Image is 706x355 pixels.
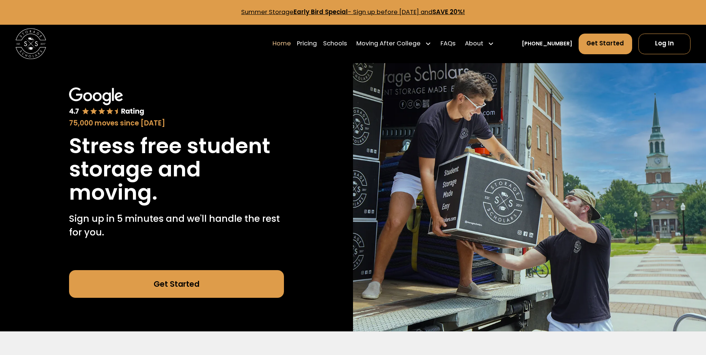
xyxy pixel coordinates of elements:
h1: Stress free student storage and moving. [69,134,284,204]
div: 75,000 moves since [DATE] [69,118,284,128]
a: Pricing [297,33,317,55]
p: Sign up in 5 minutes and we'll handle the rest for you. [69,212,284,239]
a: Home [273,33,291,55]
a: FAQs [441,33,456,55]
img: Storage Scholars main logo [16,28,46,59]
a: Get Started [69,270,284,298]
div: About [465,39,483,48]
a: Schools [323,33,347,55]
a: Log In [638,34,691,54]
img: Google 4.7 star rating [69,87,144,116]
a: [PHONE_NUMBER] [522,40,572,48]
a: Summer StorageEarly Bird Special- Sign up before [DATE] andSAVE 20%! [241,8,465,16]
strong: Early Bird Special [294,8,348,16]
a: Get Started [579,34,633,54]
div: Moving After College [356,39,421,48]
strong: SAVE 20%! [432,8,465,16]
img: Storage Scholars makes moving and storage easy. [353,63,706,332]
